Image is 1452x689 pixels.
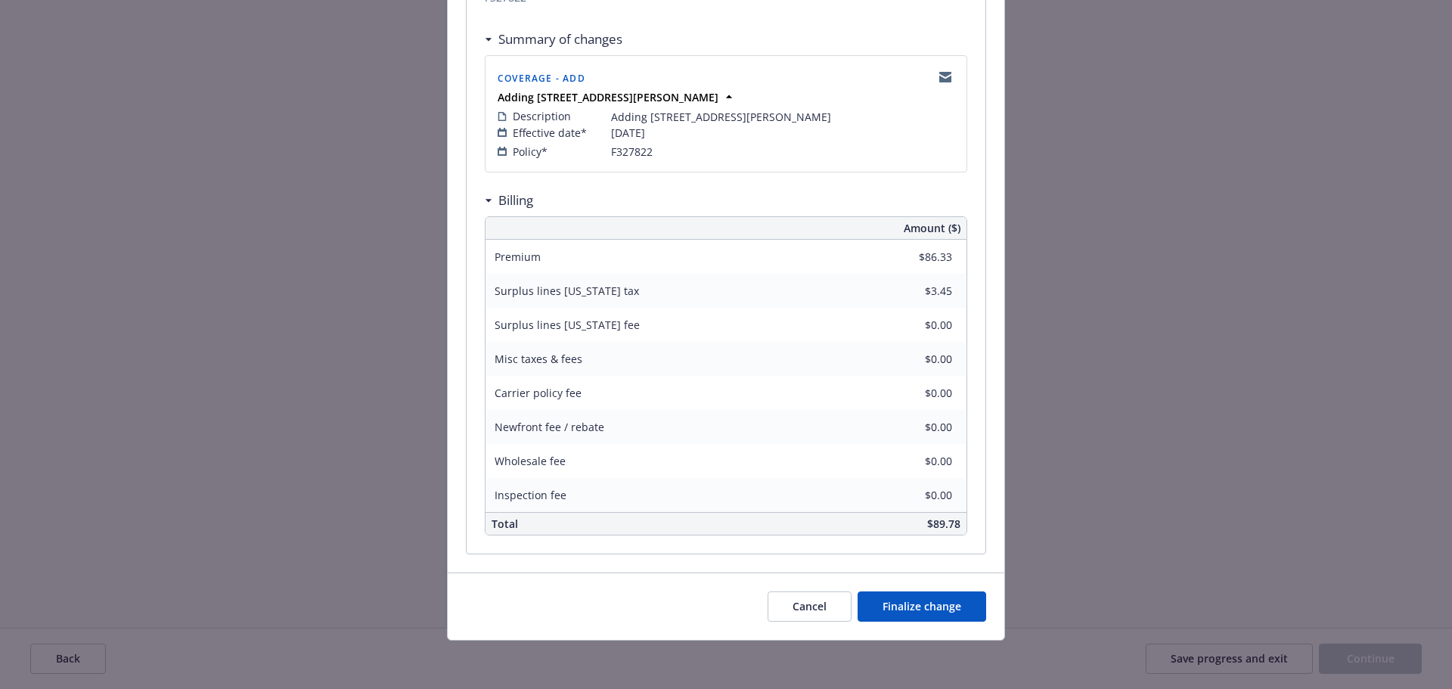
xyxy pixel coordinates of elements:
span: Description [513,108,571,124]
div: Summary of changes [485,29,622,49]
span: Wholesale fee [495,454,566,468]
a: copyLogging [936,68,954,86]
input: 0.00 [863,416,961,439]
span: Amount ($) [904,220,960,236]
span: F327822 [611,144,653,160]
span: Newfront fee / rebate [495,420,604,434]
strong: Adding [STREET_ADDRESS][PERSON_NAME] [498,90,718,104]
span: Surplus lines [US_STATE] tax [495,284,639,298]
span: Inspection fee [495,488,566,502]
input: 0.00 [863,280,961,303]
h3: Billing [498,191,533,210]
span: $89.78 [927,517,960,531]
input: 0.00 [863,382,961,405]
span: Effective date* [513,125,587,141]
input: 0.00 [863,484,961,507]
span: Surplus lines [US_STATE] fee [495,318,640,332]
span: Premium [495,250,541,264]
div: Billing [485,191,533,210]
span: Coverage - Add [498,72,585,85]
span: Cancel [793,599,827,613]
span: Adding [STREET_ADDRESS][PERSON_NAME] [611,109,831,125]
span: Carrier policy fee [495,386,582,400]
input: 0.00 [863,246,961,268]
button: Cancel [768,591,852,622]
span: Policy* [513,144,548,160]
h3: Summary of changes [498,29,622,49]
span: [DATE] [611,125,645,141]
span: Finalize change [883,599,961,613]
input: 0.00 [863,348,961,371]
button: Finalize change [858,591,986,622]
input: 0.00 [863,314,961,337]
input: 0.00 [863,450,961,473]
span: Total [492,517,518,531]
span: Misc taxes & fees [495,352,582,366]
